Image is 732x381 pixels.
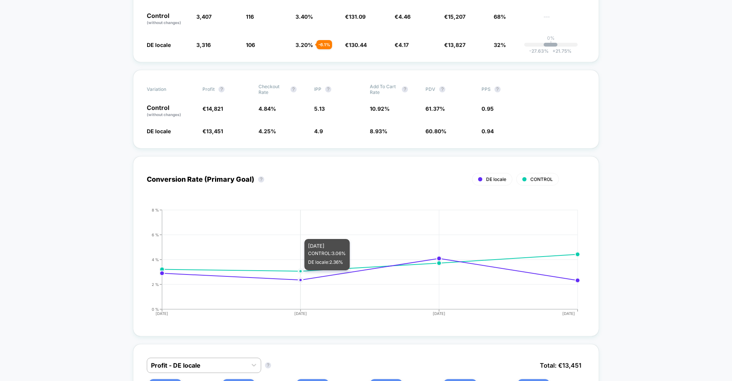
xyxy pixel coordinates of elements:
span: Profit [202,86,215,92]
span: 116 [246,13,254,20]
span: 3.40 % [295,13,313,20]
span: 32% [494,42,506,48]
button: ? [494,86,501,92]
span: 4.25 % [258,128,276,134]
div: - 6.1 % [316,40,332,49]
span: + [552,48,555,54]
span: 21.75 % [549,48,571,54]
span: 5.13 [314,105,325,112]
span: 4.46 [398,13,411,20]
span: 13,451 [206,128,223,134]
p: | [550,41,552,47]
button: ? [439,86,445,92]
span: Variation [147,84,189,95]
span: 4.84 % [258,105,276,112]
tspan: [DATE] [433,311,445,316]
button: ? [265,362,271,368]
p: 0% [547,35,555,41]
span: 4.17 [398,42,409,48]
span: 0.94 [482,128,494,134]
tspan: 2 % [152,282,159,286]
button: ? [402,86,408,92]
tspan: 8 % [152,208,159,212]
span: 14,821 [206,105,223,112]
span: € [444,13,466,20]
span: € [395,42,409,48]
span: € [444,42,466,48]
span: € [345,13,366,20]
span: 60.80 % [425,128,446,134]
span: 15,207 [448,13,466,20]
span: PPS [482,86,491,92]
span: -27.63 % [529,48,549,54]
span: (without changes) [147,112,181,117]
span: € [202,105,223,112]
span: CONTROL [530,176,553,182]
span: (without changes) [147,20,181,25]
span: Checkout Rate [258,84,287,95]
span: 4.9 [314,128,323,134]
span: 61.37 % [425,105,445,112]
button: ? [325,86,331,92]
span: DE locale [486,176,506,182]
span: € [395,13,411,20]
span: 68% [494,13,506,20]
button: ? [291,86,297,92]
span: 0.95 [482,105,494,112]
span: Add To Cart Rate [370,84,398,95]
span: 3.20 % [295,42,313,48]
span: PDV [425,86,435,92]
span: 130.44 [349,42,367,48]
span: 106 [246,42,255,48]
tspan: 0 % [152,307,159,311]
div: CONVERSION_RATE [139,208,578,323]
span: 3,407 [196,13,212,20]
tspan: [DATE] [294,311,307,316]
span: --- [543,15,585,26]
tspan: [DATE] [156,311,168,316]
span: 8.93 % [370,128,387,134]
span: DE locale [147,128,171,134]
span: € [202,128,223,134]
p: Control [147,13,189,26]
span: Total: € 13,451 [536,358,585,373]
button: ? [258,176,264,182]
tspan: 4 % [152,257,159,262]
span: 10.92 % [370,105,390,112]
span: DE locale [147,42,171,48]
span: 131.09 [349,13,366,20]
span: IPP [314,86,321,92]
tspan: [DATE] [562,311,575,316]
span: 13,827 [448,42,466,48]
button: ? [218,86,225,92]
span: € [345,42,367,48]
p: Control [147,105,195,118]
span: 3,316 [196,42,211,48]
tspan: 6 % [152,232,159,237]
